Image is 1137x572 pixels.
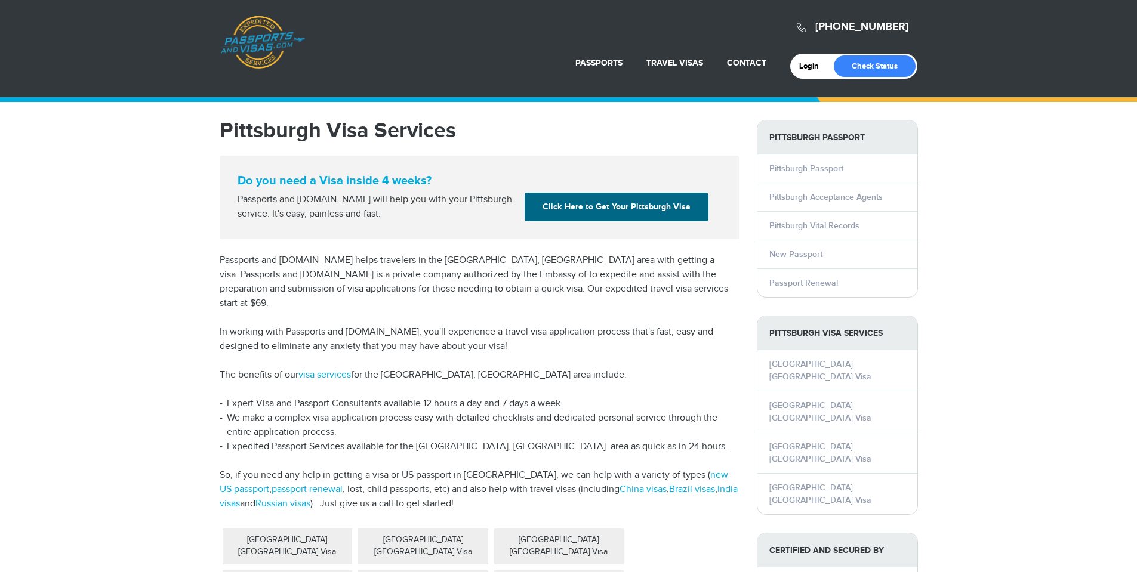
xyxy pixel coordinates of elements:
p: The benefits of our for the [GEOGRAPHIC_DATA], [GEOGRAPHIC_DATA] area include: [220,368,739,382]
a: [GEOGRAPHIC_DATA] [GEOGRAPHIC_DATA] Visa [769,441,871,464]
a: Contact [727,58,766,68]
a: [GEOGRAPHIC_DATA] [GEOGRAPHIC_DATA] Visa [769,359,871,382]
li: We make a complex visa application process easy with detailed checklists and dedicated personal s... [220,411,739,440]
h1: Pittsburgh Visa Services [220,120,739,141]
a: New Passport [769,249,822,259]
a: Russian visas [255,498,310,509]
div: [GEOGRAPHIC_DATA] [GEOGRAPHIC_DATA] Visa [494,528,624,564]
a: [GEOGRAPHIC_DATA] [GEOGRAPHIC_DATA] Visa [769,400,871,423]
strong: Pittsburgh Passport [757,120,917,154]
strong: Do you need a Visa inside 4 weeks? [238,174,721,188]
p: In working with Passports and [DOMAIN_NAME], you'll experience a travel visa application process ... [220,325,739,354]
a: Pittsburgh Vital Records [769,221,859,231]
a: passport renewal [272,484,343,495]
a: [PHONE_NUMBER] [815,20,908,33]
a: [GEOGRAPHIC_DATA] [GEOGRAPHIC_DATA] Visa [769,483,871,505]
p: Passports and [DOMAIN_NAME] helps travelers in the [GEOGRAPHIC_DATA], [GEOGRAPHIC_DATA] area with... [220,253,739,311]
a: Login [799,61,827,71]
a: Brazil visas [669,484,715,495]
li: Expert Visa and Passport Consultants available 12 hours a day and 7 days a week. [220,397,739,411]
a: Pittsburgh Passport [769,163,843,174]
a: Passports & [DOMAIN_NAME] [220,16,305,69]
div: [GEOGRAPHIC_DATA] [GEOGRAPHIC_DATA] Visa [358,528,488,564]
a: Travel Visas [646,58,703,68]
a: India visas [220,484,738,509]
strong: Pittsburgh Visa Services [757,316,917,350]
div: Passports and [DOMAIN_NAME] will help you with your Pittsburgh service. It's easy, painless and f... [233,193,520,221]
li: Expedited Passport Services available for the [GEOGRAPHIC_DATA], [GEOGRAPHIC_DATA] area as quick ... [220,440,739,454]
a: Passports [575,58,623,68]
div: [GEOGRAPHIC_DATA] [GEOGRAPHIC_DATA] Visa [223,528,353,564]
strong: Certified and Secured by [757,533,917,567]
a: Passport Renewal [769,278,838,288]
a: Click Here to Get Your Pittsburgh Visa [525,193,708,221]
a: China visas [620,484,667,495]
a: new US passport [220,469,728,495]
p: So, if you need any help in getting a visa or US passport in [GEOGRAPHIC_DATA], we can help with ... [220,468,739,511]
a: Check Status [834,55,916,77]
a: Pittsburgh Acceptance Agents [769,192,883,202]
a: visa services [298,369,351,381]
